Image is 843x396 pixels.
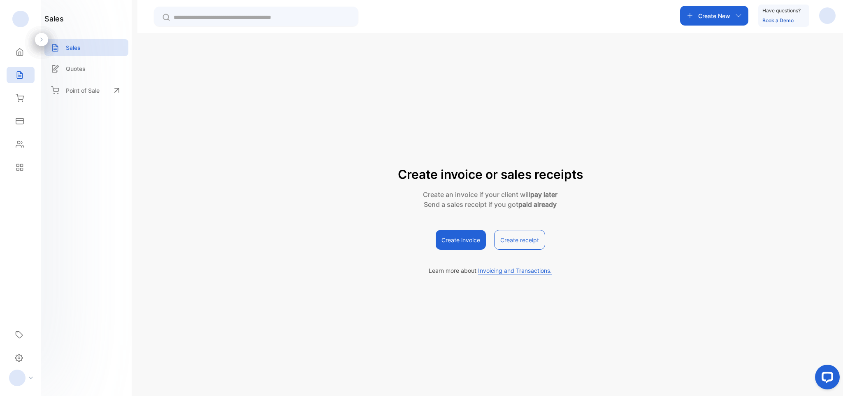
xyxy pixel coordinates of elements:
[518,200,557,209] strong: paid already
[66,64,86,73] p: Quotes
[494,230,545,250] button: Create receipt
[398,190,583,199] p: Create an invoice if your client will
[429,266,552,275] p: Learn more about
[436,230,486,250] button: Create invoice
[44,60,128,77] a: Quotes
[478,267,552,274] span: Invoicing and Transactions.
[698,12,730,20] p: Create New
[44,81,128,99] a: Point of Sale
[762,7,801,15] p: Have questions?
[398,165,583,184] p: Create invoice or sales receipts
[530,190,557,199] strong: pay later
[44,39,128,56] a: Sales
[398,199,583,209] p: Send a sales receipt if you got
[66,43,81,52] p: Sales
[808,361,843,396] iframe: LiveChat chat widget
[66,86,100,95] p: Point of Sale
[44,13,64,24] h1: sales
[762,17,794,23] a: Book a Demo
[680,6,748,26] button: Create New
